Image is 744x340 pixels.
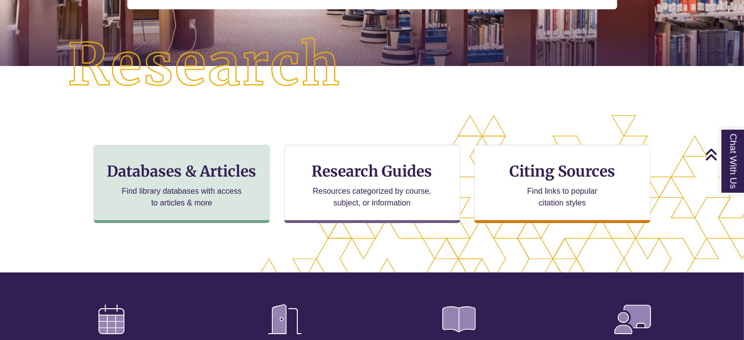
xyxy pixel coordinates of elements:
[94,145,270,223] a: Databases & Articles Find library databases with access to articles & more
[705,148,742,161] a: Back to Top
[503,162,622,181] h3: Citing Sources
[308,185,436,209] p: Resources categorized by course, subject, or information
[515,185,610,209] p: Find links to popular citation styles
[118,185,246,209] p: Find library databases with access to articles & more
[284,145,460,223] a: Research Guides Resources categorized by course, subject, or information
[37,7,372,124] img: Research
[102,162,262,181] h3: Databases & Articles
[292,162,452,181] h3: Research Guides
[474,145,650,223] a: Citing Sources Find links to popular citation styles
